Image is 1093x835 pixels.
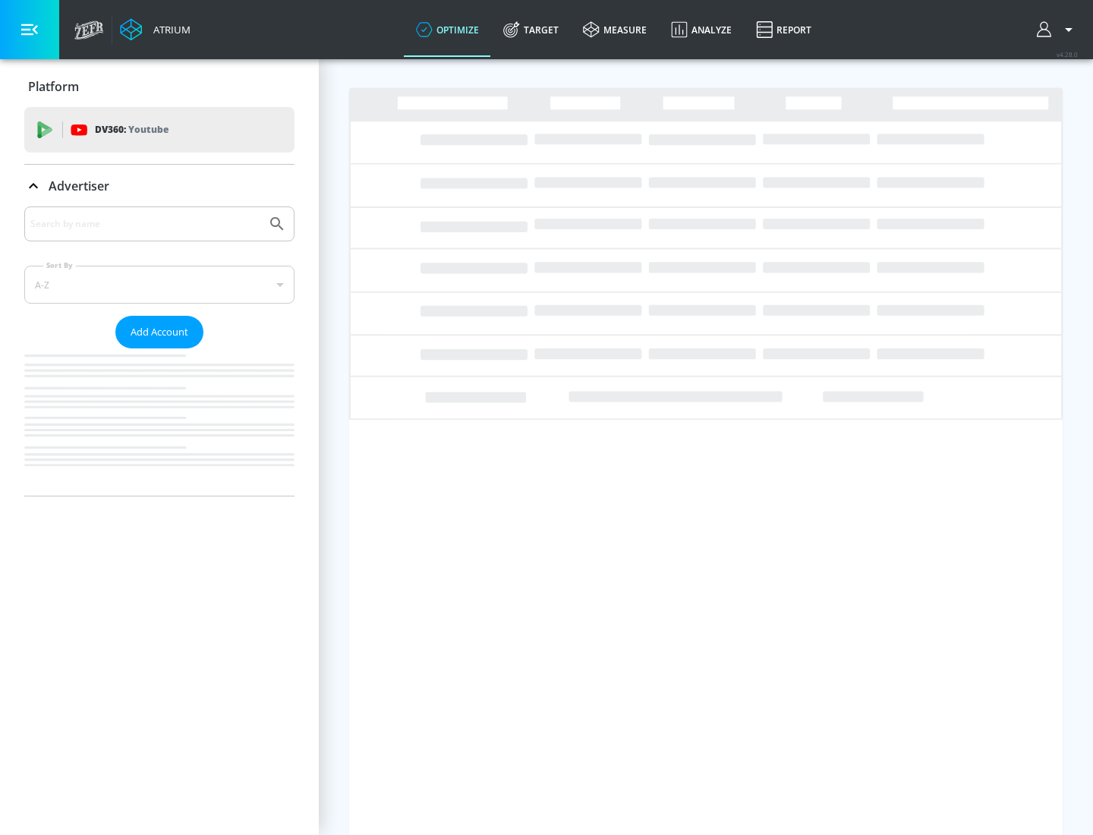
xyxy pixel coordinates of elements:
div: Advertiser [24,206,295,496]
span: Add Account [131,323,188,341]
div: Platform [24,65,295,108]
p: Platform [28,78,79,95]
a: measure [571,2,659,57]
nav: list of Advertiser [24,348,295,496]
p: Advertiser [49,178,109,194]
input: Search by name [30,214,260,234]
label: Sort By [43,260,76,270]
p: DV360: [95,121,169,138]
a: optimize [404,2,491,57]
a: Target [491,2,571,57]
div: DV360: Youtube [24,107,295,153]
a: Report [744,2,824,57]
span: v 4.28.0 [1057,50,1078,58]
div: A-Z [24,266,295,304]
a: Analyze [659,2,744,57]
div: Atrium [147,23,191,36]
button: Add Account [115,316,203,348]
div: Advertiser [24,165,295,207]
a: Atrium [120,18,191,41]
p: Youtube [128,121,169,137]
